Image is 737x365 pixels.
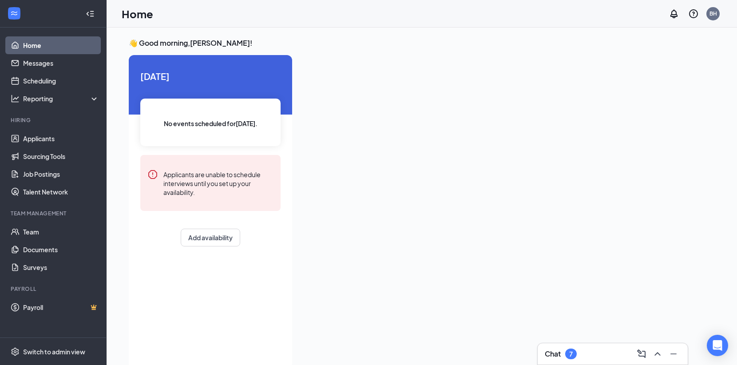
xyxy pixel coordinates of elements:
svg: Analysis [11,94,20,103]
a: Job Postings [23,165,99,183]
a: Team [23,223,99,241]
svg: ChevronUp [652,349,663,359]
button: ChevronUp [650,347,665,361]
h3: Chat [545,349,561,359]
svg: Notifications [669,8,679,19]
a: Scheduling [23,72,99,90]
a: Home [23,36,99,54]
div: Open Intercom Messenger [707,335,728,356]
svg: Collapse [86,9,95,18]
a: Applicants [23,130,99,147]
a: Sourcing Tools [23,147,99,165]
button: Minimize [666,347,681,361]
h1: Home [122,6,153,21]
svg: Settings [11,347,20,356]
a: PayrollCrown [23,298,99,316]
button: Add availability [181,229,240,246]
div: 7 [569,350,573,358]
a: Messages [23,54,99,72]
svg: WorkstreamLogo [10,9,19,18]
span: No events scheduled for [DATE] . [164,119,258,128]
svg: QuestionInfo [688,8,699,19]
div: Hiring [11,116,97,124]
div: Applicants are unable to schedule interviews until you set up your availability. [163,169,273,197]
h3: 👋 Good morning, [PERSON_NAME] ! [129,38,715,48]
span: [DATE] [140,69,281,83]
div: Payroll [11,285,97,293]
a: Talent Network [23,183,99,201]
svg: Error [147,169,158,180]
a: Surveys [23,258,99,276]
div: Reporting [23,94,99,103]
div: Team Management [11,210,97,217]
div: BH [709,10,717,17]
div: Switch to admin view [23,347,85,356]
button: ComposeMessage [634,347,649,361]
svg: Minimize [668,349,679,359]
svg: ComposeMessage [636,349,647,359]
a: Documents [23,241,99,258]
